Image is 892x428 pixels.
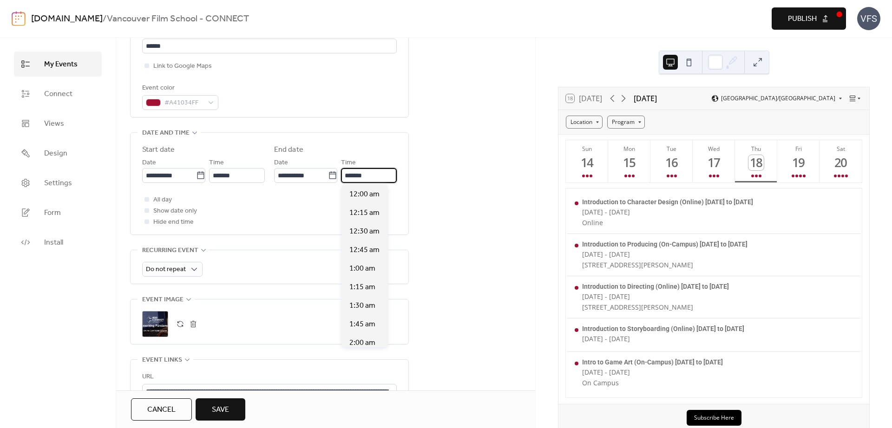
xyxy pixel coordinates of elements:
[822,145,859,153] div: Sat
[650,140,693,182] button: Tue16
[153,217,194,228] span: Hide end time
[14,230,102,255] a: Install
[349,226,380,237] span: 12:30 am
[107,10,249,28] b: Vancouver Film School - CONNECT
[142,294,184,305] span: Event image
[146,263,186,276] span: Do not repeat
[349,337,375,349] span: 2:00 am
[142,157,156,169] span: Date
[44,178,72,189] span: Settings
[212,404,229,415] span: Save
[664,155,679,170] div: 16
[274,144,303,156] div: End date
[582,378,723,387] div: On Campus
[131,398,192,421] button: Cancel
[582,250,748,259] div: [DATE] - [DATE]
[611,145,648,153] div: Mon
[582,292,729,301] div: [DATE] - [DATE]
[833,155,848,170] div: 20
[341,157,356,169] span: Time
[695,145,732,153] div: Wed
[349,245,380,256] span: 12:45 am
[791,155,806,170] div: 19
[582,240,748,248] div: Introduction to Producing (On-Campus) [DATE] to [DATE]
[164,97,203,109] span: #A41034FF
[44,118,64,130] span: Views
[44,89,72,100] span: Connect
[582,198,753,206] div: Introduction to Character Design (Online) [DATE] to [DATE]
[14,111,102,136] a: Views
[349,300,375,311] span: 1:30 am
[349,282,375,293] span: 1:15 am
[634,93,657,104] div: [DATE]
[349,263,375,274] span: 1:00 am
[788,13,817,25] span: Publish
[44,148,67,159] span: Design
[582,260,748,269] div: [STREET_ADDRESS][PERSON_NAME]
[153,195,172,206] span: All day
[44,59,78,70] span: My Events
[693,140,735,182] button: Wed17
[777,140,820,182] button: Fri19
[566,140,608,182] button: Sun14
[44,237,63,248] span: Install
[857,7,880,30] div: VFS
[582,368,723,376] div: [DATE] - [DATE]
[142,83,216,94] div: Event color
[653,145,690,153] div: Tue
[582,283,729,290] div: Introduction to Directing (Online) [DATE] to [DATE]
[44,208,61,219] span: Form
[14,141,102,166] a: Design
[687,410,741,426] button: Subscribe Here
[14,81,102,106] a: Connect
[14,170,102,195] a: Settings
[142,371,395,383] div: URL
[147,404,176,415] span: Cancel
[608,140,650,182] button: Mon15
[209,157,224,169] span: Time
[274,157,288,169] span: Date
[142,355,182,366] span: Event links
[569,145,605,153] div: Sun
[772,7,846,30] button: Publish
[153,206,197,217] span: Show date only
[706,155,721,170] div: 17
[142,311,168,337] div: ;
[579,155,595,170] div: 14
[103,10,107,28] b: /
[748,155,764,170] div: 18
[12,11,26,26] img: logo
[142,245,198,256] span: Recurring event
[196,398,245,421] button: Save
[153,61,212,72] span: Link to Google Maps
[622,155,637,170] div: 15
[820,140,862,182] button: Sat20
[582,358,723,366] div: Intro to Game Art (On-Campus) [DATE] to [DATE]
[738,145,774,153] div: Thu
[582,208,753,216] div: [DATE] - [DATE]
[735,140,777,182] button: Thu18
[31,10,103,28] a: [DOMAIN_NAME]
[349,189,380,200] span: 12:00 am
[142,128,190,139] span: Date and time
[14,52,102,77] a: My Events
[721,96,835,101] span: [GEOGRAPHIC_DATA]/[GEOGRAPHIC_DATA]
[349,208,380,219] span: 12:15 am
[582,325,744,332] div: Introduction to Storyboarding (Online) [DATE] to [DATE]
[582,303,729,311] div: [STREET_ADDRESS][PERSON_NAME]
[582,218,753,227] div: Online
[142,144,175,156] div: Start date
[780,145,817,153] div: Fri
[349,319,375,330] span: 1:45 am
[582,334,744,343] div: [DATE] - [DATE]
[14,200,102,225] a: Form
